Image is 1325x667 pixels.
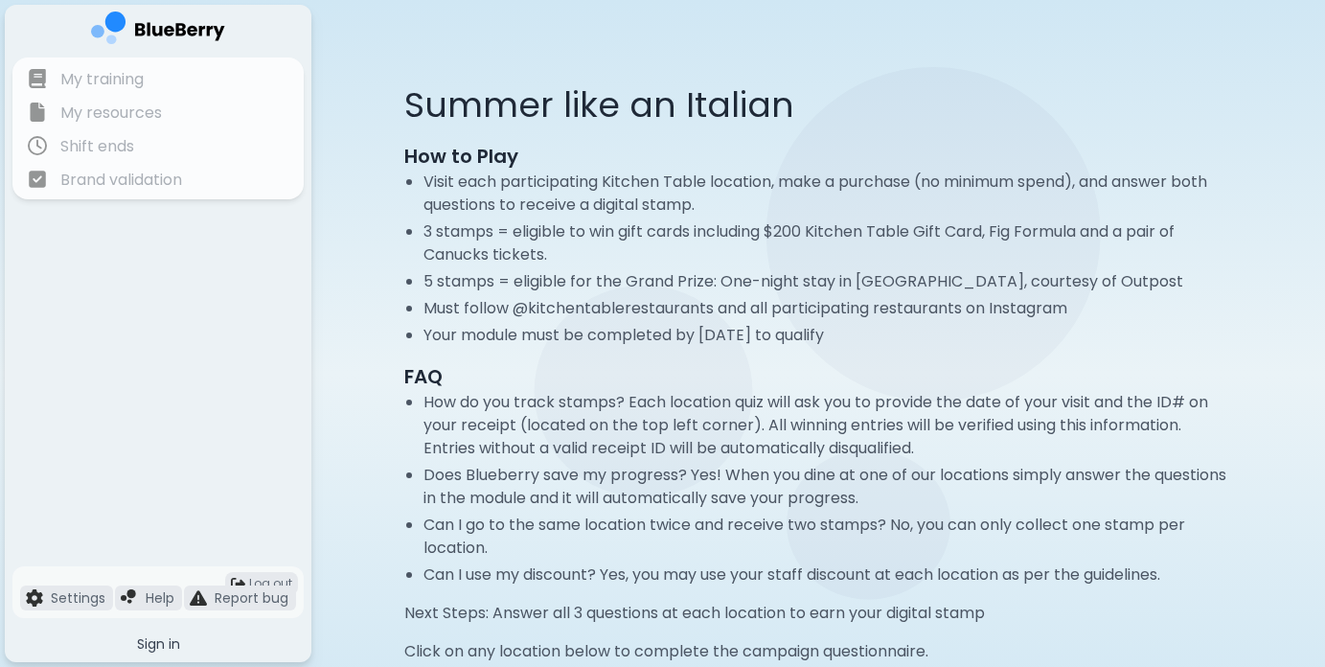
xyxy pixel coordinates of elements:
img: file icon [28,136,47,155]
p: Click on any location below to complete the campaign questionnaire. [404,640,1232,663]
img: logout [231,577,245,591]
p: Brand validation [60,169,182,192]
p: My resources [60,102,162,125]
p: Report bug [215,589,288,607]
li: Can I use my discount? Yes, you may use your staff discount at each location as per the guidelines. [423,563,1232,586]
li: Can I go to the same location twice and receive two stamps? No, you can only collect one stamp pe... [423,514,1232,560]
p: My training [60,68,144,91]
h1: Summer like an Italian [404,84,1232,126]
li: Visit each participating Kitchen Table location, make a purchase (no minimum spend), and answer b... [423,171,1232,217]
img: company logo [91,11,225,51]
li: 5 stamps = eligible for the Grand Prize: One-night stay in [GEOGRAPHIC_DATA], courtesy of Outpost [423,270,1232,293]
span: Log out [249,576,292,591]
img: file icon [190,589,207,607]
img: file icon [28,69,47,88]
img: file icon [121,589,138,607]
p: Help [146,589,174,607]
img: file icon [28,170,47,189]
img: file icon [26,589,43,607]
p: Shift ends [60,135,134,158]
p: Settings [51,589,105,607]
p: Next Steps: Answer all 3 questions at each location to earn your digital stamp [404,602,1232,625]
h2: FAQ [404,362,1232,391]
h2: How to Play [404,142,1232,171]
li: 3 stamps = eligible to win gift cards including $200 Kitchen Table Gift Card, Fig Formula and a p... [423,220,1232,266]
button: Sign in [12,626,304,662]
span: Sign in [137,635,180,653]
li: Does Blueberry save my progress? Yes! When you dine at one of our locations simply answer the que... [423,464,1232,510]
li: Must follow @kitchentablerestaurants and all participating restaurants on Instagram [423,297,1232,320]
img: file icon [28,103,47,122]
li: Your module must be completed by [DATE] to qualify [423,324,1232,347]
li: How do you track stamps? Each location quiz will ask you to provide the date of your visit and th... [423,391,1232,460]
